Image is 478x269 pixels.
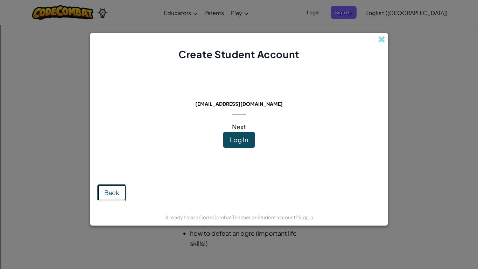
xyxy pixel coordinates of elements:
[232,123,246,131] span: Next
[3,28,475,34] div: Options
[298,214,313,220] a: Sign in
[3,47,475,53] div: Move To ...
[3,34,475,41] div: Sign out
[223,132,255,148] button: Log In
[230,136,248,144] span: Log In
[165,214,298,220] span: Already have a CodeCombat Teacher or Student account?
[3,41,475,47] div: Rename
[190,91,289,99] span: This email is already in use:
[195,101,283,107] span: [EMAIL_ADDRESS][DOMAIN_NAME]
[3,22,475,28] div: Delete
[97,184,126,201] button: Back
[178,48,299,60] span: Create Student Account
[104,188,119,196] span: Back
[3,9,475,15] div: Sort New > Old
[3,15,475,22] div: Move To ...
[3,3,475,9] div: Sort A > Z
